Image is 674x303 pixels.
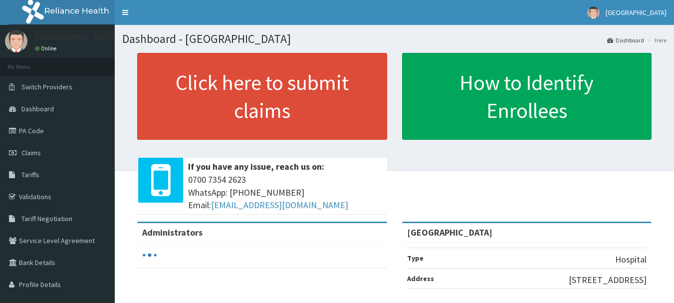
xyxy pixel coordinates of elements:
[407,254,424,263] b: Type
[606,8,667,17] span: [GEOGRAPHIC_DATA]
[142,248,157,263] svg: audio-loading
[142,227,203,238] b: Administrators
[21,214,72,223] span: Tariff Negotiation
[587,6,600,19] img: User Image
[21,104,54,113] span: Dashboard
[607,36,644,44] a: Dashboard
[21,82,72,91] span: Switch Providers
[21,170,39,179] span: Tariffs
[35,45,59,52] a: Online
[5,30,27,52] img: User Image
[188,173,382,212] span: 0700 7354 2623 WhatsApp: [PHONE_NUMBER] Email:
[211,199,348,211] a: [EMAIL_ADDRESS][DOMAIN_NAME]
[569,274,647,287] p: [STREET_ADDRESS]
[615,253,647,266] p: Hospital
[21,148,41,157] span: Claims
[188,161,324,172] b: If you have any issue, reach us on:
[122,32,667,45] h1: Dashboard - [GEOGRAPHIC_DATA]
[645,36,667,44] li: Here
[35,32,117,41] p: [GEOGRAPHIC_DATA]
[137,53,387,140] a: Click here to submit claims
[407,274,434,283] b: Address
[402,53,652,140] a: How to Identify Enrollees
[407,227,492,238] strong: [GEOGRAPHIC_DATA]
